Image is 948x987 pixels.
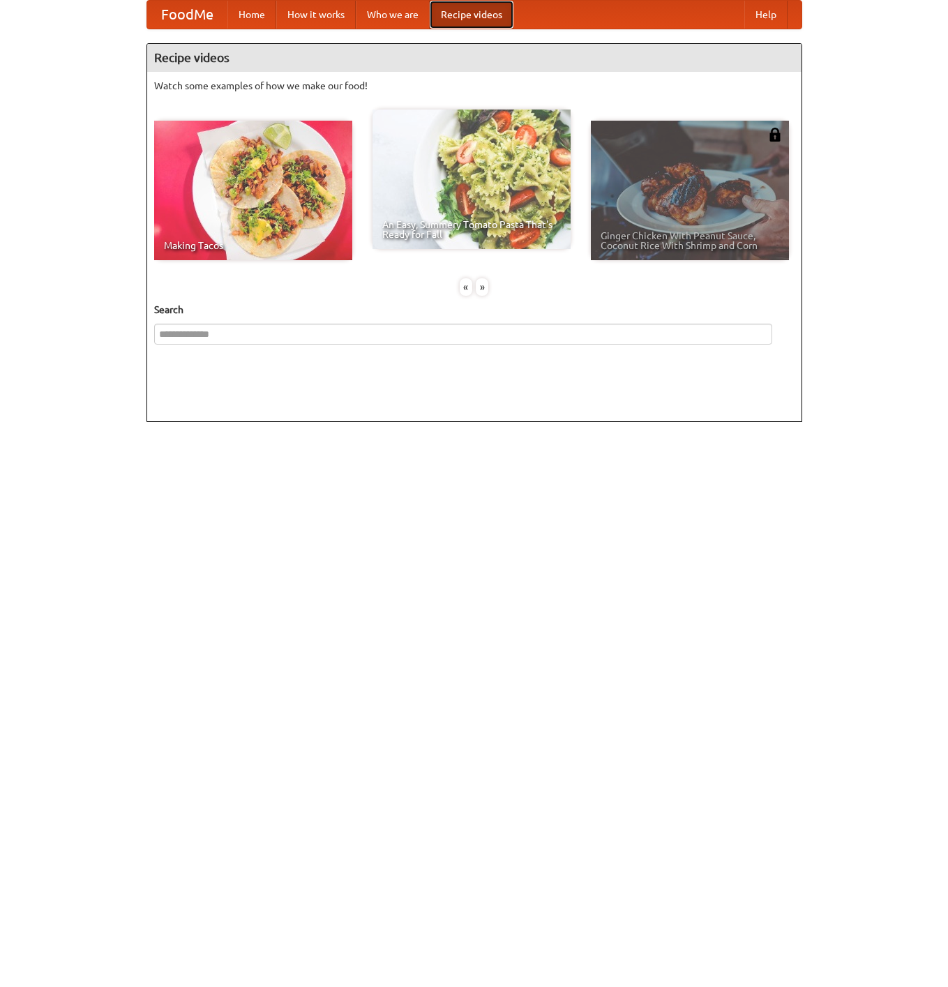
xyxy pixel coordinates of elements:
h5: Search [154,303,795,317]
div: » [476,278,488,296]
a: Making Tacos [154,121,352,260]
img: 483408.png [768,128,782,142]
a: Help [744,1,788,29]
span: An Easy, Summery Tomato Pasta That's Ready for Fall [382,220,561,239]
div: « [460,278,472,296]
p: Watch some examples of how we make our food! [154,79,795,93]
h4: Recipe videos [147,44,802,72]
a: How it works [276,1,356,29]
span: Making Tacos [164,241,343,250]
a: Recipe videos [430,1,513,29]
a: Home [227,1,276,29]
a: FoodMe [147,1,227,29]
a: An Easy, Summery Tomato Pasta That's Ready for Fall [373,110,571,249]
a: Who we are [356,1,430,29]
